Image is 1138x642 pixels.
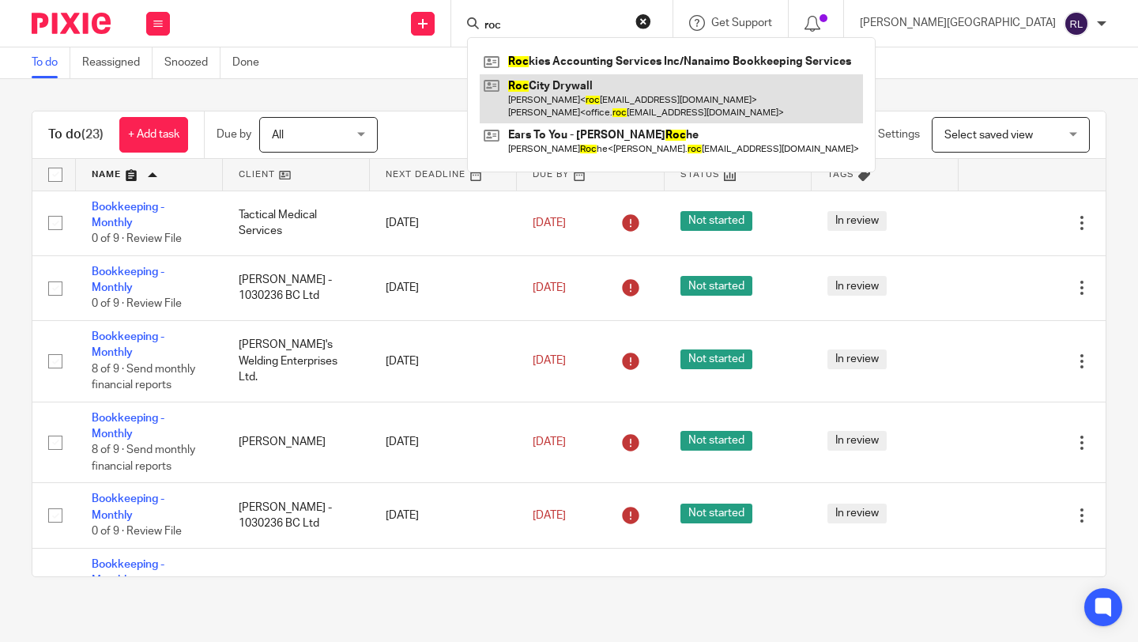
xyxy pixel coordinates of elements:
span: In review [827,431,887,451]
span: 8 of 9 · Send monthly financial reports [92,445,195,473]
span: All [272,130,284,141]
span: Not started [680,276,752,296]
span: 0 of 9 · Review File [92,526,182,537]
button: Clear [635,13,651,29]
span: 0 of 9 · Review File [92,299,182,310]
img: Pixie [32,13,111,34]
a: Bookkeeping - Monthly [92,331,164,358]
span: Not started [680,211,752,231]
a: Snoozed [164,47,220,78]
span: [DATE] [533,510,566,521]
p: [PERSON_NAME][GEOGRAPHIC_DATA] [860,15,1056,31]
td: Worthwile Mechanical [223,548,370,629]
a: Bookkeeping - Monthly [92,202,164,228]
a: Reassigned [82,47,153,78]
td: [DATE] [370,548,517,629]
a: Bookkeeping - Monthly [92,559,164,586]
td: [DATE] [370,255,517,320]
span: In review [827,211,887,231]
span: 8 of 9 · Send monthly financial reports [92,364,195,391]
td: [PERSON_NAME] - 1030236 BC Ltd [223,255,370,320]
span: View Settings [852,129,920,140]
input: Search [483,19,625,33]
td: Tactical Medical Services [223,191,370,255]
a: Bookkeeping - Monthly [92,266,164,293]
span: [DATE] [533,436,566,448]
span: [DATE] [533,356,566,367]
span: Not started [680,431,752,451]
td: [DATE] [370,191,517,255]
a: Bookkeeping - Monthly [92,413,164,440]
span: (23) [81,128,104,141]
span: [DATE] [533,282,566,293]
a: + Add task [119,117,188,153]
p: Due by [217,127,251,142]
td: [DATE] [370,320,517,402]
a: Bookkeeping - Monthly [92,493,164,520]
a: To do [32,47,70,78]
td: [DATE] [370,402,517,483]
span: Tags [827,170,854,179]
span: Not started [680,349,752,369]
span: In review [827,504,887,523]
td: [PERSON_NAME]'s Welding Enterprises Ltd. [223,320,370,402]
span: 0 of 9 · Review File [92,233,182,244]
td: [PERSON_NAME] [223,402,370,483]
td: [PERSON_NAME] - 1030236 BC Ltd [223,483,370,548]
span: Not started [680,504,752,523]
a: Done [232,47,271,78]
span: In review [827,349,887,369]
span: In review [827,276,887,296]
span: Select saved view [944,130,1033,141]
span: [DATE] [533,217,566,228]
h1: To do [48,127,104,143]
span: Get Support [711,17,772,28]
img: svg%3E [1064,11,1089,36]
td: [DATE] [370,483,517,548]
